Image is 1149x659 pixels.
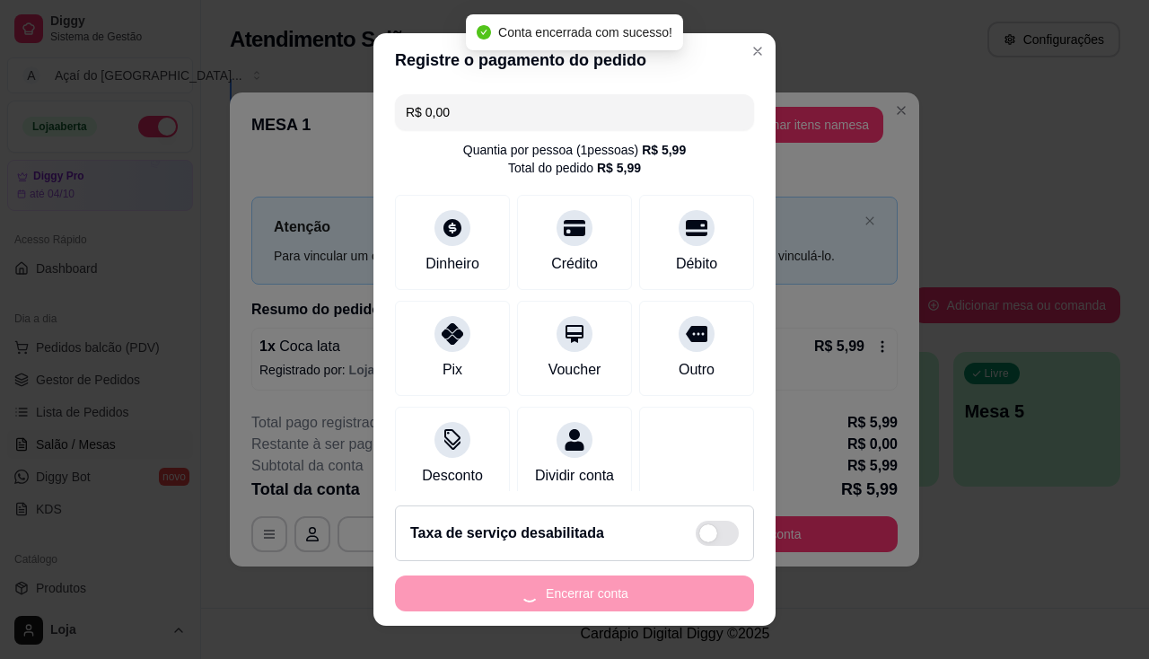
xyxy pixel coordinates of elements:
div: Dividir conta [535,465,614,487]
h2: Taxa de serviço desabilitada [410,523,604,544]
div: Voucher [548,359,601,381]
div: Crédito [551,253,598,275]
span: check-circle [477,25,491,40]
button: Close [743,37,772,66]
div: Quantia por pessoa ( 1 pessoas) [463,141,686,159]
header: Registre o pagamento do pedido [373,33,776,87]
div: R$ 5,99 [597,159,641,177]
div: Pix [443,359,462,381]
div: Total do pedido [508,159,641,177]
div: Outro [679,359,715,381]
input: Ex.: hambúrguer de cordeiro [406,94,743,130]
div: Dinheiro [425,253,479,275]
div: Débito [676,253,717,275]
div: R$ 5,99 [642,141,686,159]
span: Conta encerrada com sucesso! [498,25,672,40]
div: Desconto [422,465,483,487]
